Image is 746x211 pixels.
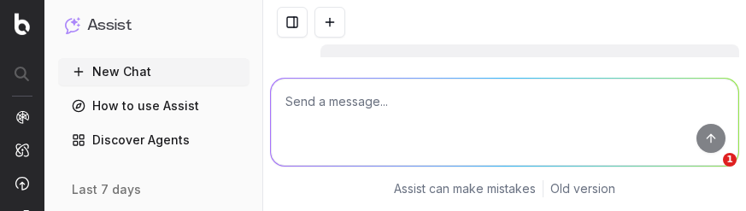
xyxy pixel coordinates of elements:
[688,153,729,194] iframe: Intercom live chat
[550,180,615,197] a: Old version
[15,110,29,124] img: Analytics
[723,153,737,167] span: 1
[15,176,29,190] img: Activation
[58,126,250,154] a: Discover Agents
[331,51,729,75] p: What are 5 SEO beneficial blog post topics recommendations
[65,17,80,33] img: Assist
[65,14,243,38] button: Assist
[87,14,132,38] h1: Assist
[15,143,29,157] img: Intelligence
[58,92,250,120] a: How to use Assist
[58,58,250,85] button: New Chat
[394,180,536,197] p: Assist can make mistakes
[15,13,30,35] img: Botify logo
[72,181,141,198] span: last 7 days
